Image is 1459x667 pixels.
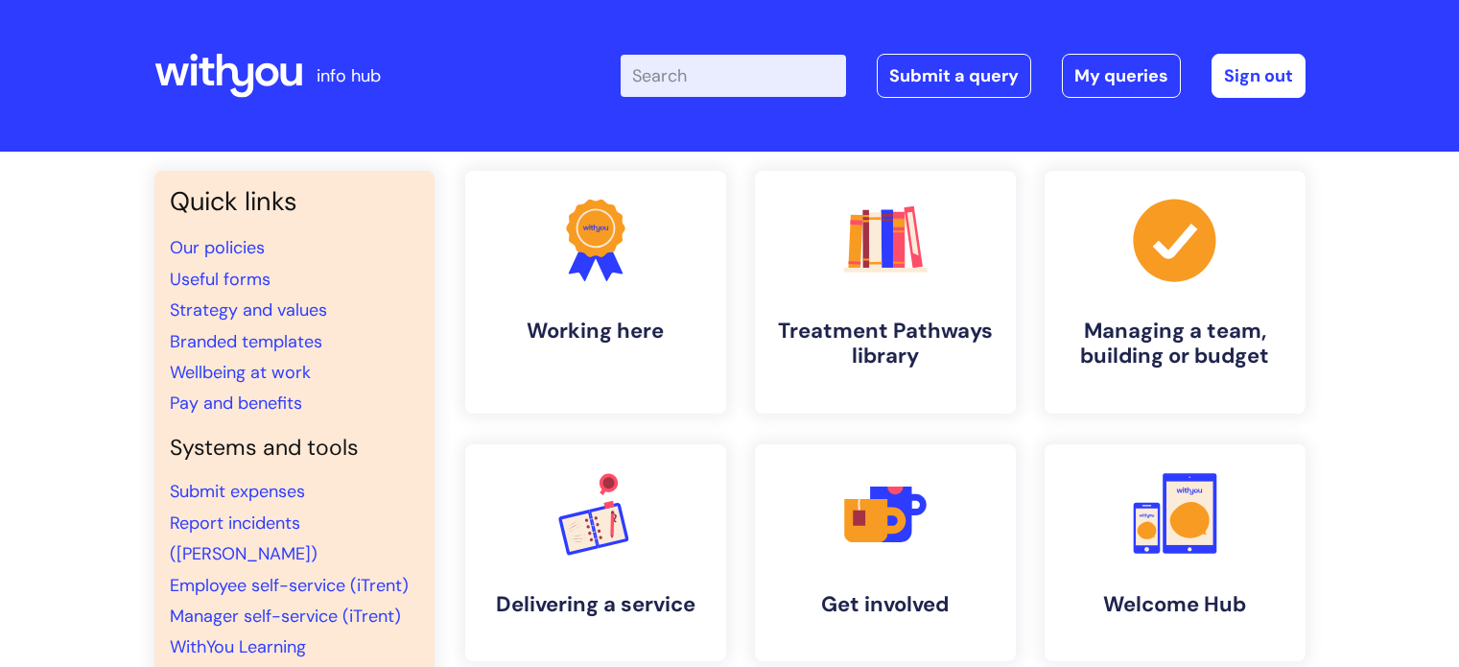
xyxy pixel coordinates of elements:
a: Submit a query [877,54,1031,98]
a: Delivering a service [465,444,726,661]
a: Employee self-service (iTrent) [170,574,409,597]
a: Treatment Pathways library [755,171,1016,414]
a: Working here [465,171,726,414]
a: Our policies [170,236,265,259]
a: My queries [1062,54,1181,98]
a: Welcome Hub [1045,444,1306,661]
a: Report incidents ([PERSON_NAME]) [170,512,318,565]
a: Submit expenses [170,480,305,503]
h4: Delivering a service [481,592,711,617]
a: Useful forms [170,268,271,291]
h4: Managing a team, building or budget [1060,319,1290,369]
h4: Get involved [770,592,1000,617]
h4: Welcome Hub [1060,592,1290,617]
a: Managing a team, building or budget [1045,171,1306,414]
h4: Working here [481,319,711,344]
div: | - [621,54,1306,98]
a: Sign out [1212,54,1306,98]
h3: Quick links [170,186,419,217]
h4: Treatment Pathways library [770,319,1000,369]
a: Get involved [755,444,1016,661]
p: info hub [317,60,381,91]
h4: Systems and tools [170,435,419,462]
input: Search [621,55,846,97]
a: Strategy and values [170,298,327,322]
a: Manager self-service (iTrent) [170,605,401,628]
a: Branded templates [170,330,322,353]
a: Wellbeing at work [170,361,311,384]
a: WithYou Learning [170,635,306,658]
a: Pay and benefits [170,392,302,415]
